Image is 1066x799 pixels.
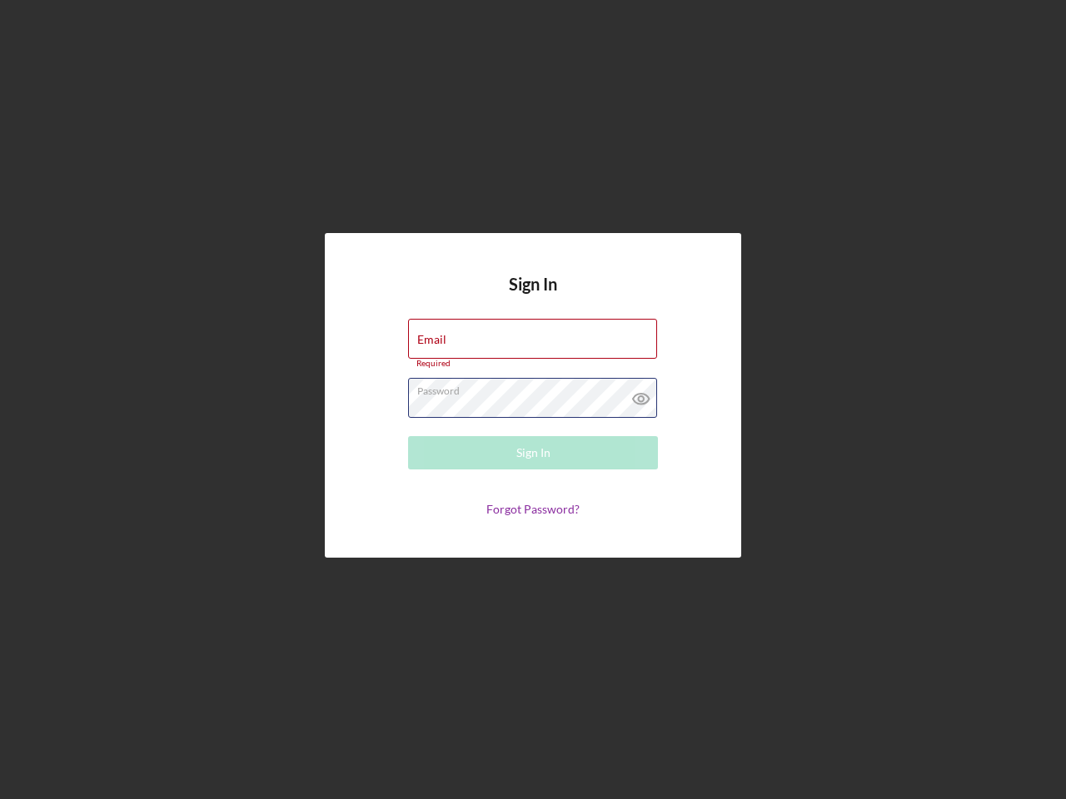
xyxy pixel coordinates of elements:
div: Sign In [516,436,550,469]
label: Password [417,379,657,397]
button: Sign In [408,436,658,469]
h4: Sign In [509,275,557,319]
div: Required [408,359,658,369]
a: Forgot Password? [486,502,580,516]
label: Email [417,333,446,346]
